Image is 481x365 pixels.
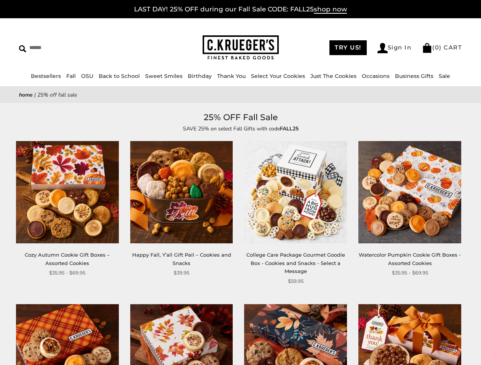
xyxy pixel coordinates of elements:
[244,141,347,244] img: College Care Package Gourmet Goodie Box - Cookies and Snacks - Select a Message
[329,40,367,55] a: TRY US!
[362,73,390,79] a: Occasions
[377,43,388,53] img: Account
[16,141,119,244] img: Cozy Autumn Cookie Gift Boxes – Assorted Cookies
[25,252,110,266] a: Cozy Autumn Cookie Gift Boxes – Assorted Cookies
[203,35,279,60] img: C.KRUEGER'S
[246,252,345,274] a: College Care Package Gourmet Goodie Box - Cookies and Snacks - Select a Message
[34,91,36,98] span: |
[19,45,26,52] img: Search
[358,141,461,244] img: Watercolor Pumpkin Cookie Gift Boxes - Assorted Cookies
[132,252,231,266] a: Happy Fall, Y’all Gift Pail – Cookies and Snacks
[288,277,304,285] span: $59.95
[310,73,356,79] a: Just The Cookies
[31,73,61,79] a: Bestsellers
[251,73,305,79] a: Select Your Cookies
[19,91,33,98] a: Home
[188,73,212,79] a: Birthday
[435,44,439,51] span: 0
[134,5,347,14] a: LAST DAY! 25% OFF during our Fall Sale CODE: FALL25shop now
[30,111,451,124] h1: 25% OFF Fall Sale
[66,124,416,133] p: SAVE 25% on select Fall Gifts with code
[314,5,347,14] span: shop now
[81,73,93,79] a: OSU
[392,269,428,277] span: $35.95 - $69.95
[395,73,433,79] a: Business Gifts
[174,269,189,277] span: $39.95
[439,73,450,79] a: Sale
[217,73,246,79] a: Thank You
[99,73,140,79] a: Back to School
[145,73,182,79] a: Sweet Smiles
[422,43,432,53] img: Bag
[49,269,85,277] span: $35.95 - $69.95
[359,252,461,266] a: Watercolor Pumpkin Cookie Gift Boxes - Assorted Cookies
[377,43,412,53] a: Sign In
[37,91,77,98] span: 25% OFF Fall Sale
[19,90,462,99] nav: breadcrumbs
[66,73,76,79] a: Fall
[422,44,462,51] a: (0) CART
[19,42,120,54] input: Search
[280,125,299,132] strong: FALL25
[130,141,233,244] img: Happy Fall, Y’all Gift Pail – Cookies and Snacks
